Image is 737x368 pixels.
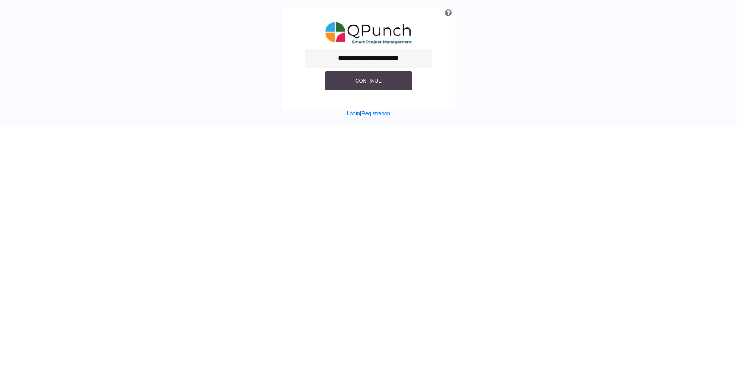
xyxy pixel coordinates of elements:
a: Help [442,8,454,17]
span: Continue [355,78,382,84]
img: QPunch [325,19,412,47]
button: Continue [325,71,412,91]
a: Login [347,110,360,116]
a: Registration [362,110,390,116]
div: | [347,110,390,118]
